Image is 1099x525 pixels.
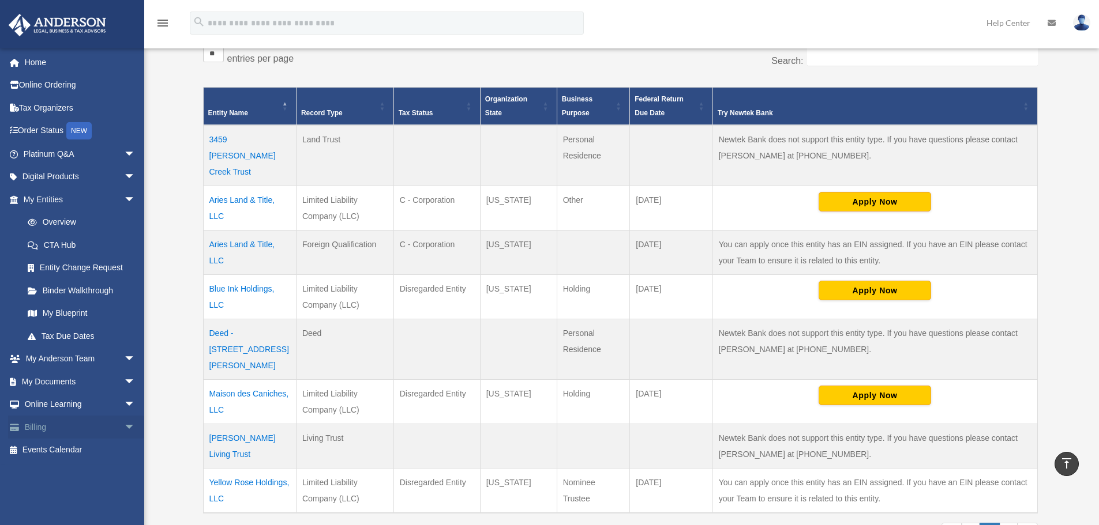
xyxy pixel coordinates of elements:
[296,380,393,424] td: Limited Liability Company (LLC)
[203,88,296,126] th: Entity Name: Activate to invert sorting
[16,279,147,302] a: Binder Walkthrough
[712,319,1037,380] td: Newtek Bank does not support this entity type. If you have questions please contact [PERSON_NAME]...
[124,188,147,211] span: arrow_drop_down
[203,424,296,469] td: [PERSON_NAME] Living Trust
[208,109,248,117] span: Entity Name
[1073,14,1090,31] img: User Pic
[203,231,296,275] td: Aries Land & Title, LLC
[630,186,712,231] td: [DATE]
[630,469,712,513] td: [DATE]
[8,165,153,188] a: Digital Productsarrow_drop_down
[712,88,1037,126] th: Try Newtek Bank : Activate to sort
[296,275,393,319] td: Limited Liability Company (LLC)
[485,95,527,117] span: Organization State
[718,106,1020,120] div: Try Newtek Bank
[630,231,712,275] td: [DATE]
[393,88,480,126] th: Tax Status: Activate to sort
[630,88,712,126] th: Federal Return Due Date: Activate to sort
[227,54,294,63] label: entries per page
[8,439,153,462] a: Events Calendar
[480,275,557,319] td: [US_STATE]
[203,319,296,380] td: Deed - [STREET_ADDRESS][PERSON_NAME]
[712,125,1037,186] td: Newtek Bank does not support this entity type. If you have questions please contact [PERSON_NAME]...
[393,380,480,424] td: Disregarded Entity
[16,302,147,325] a: My Blueprint
[557,88,630,126] th: Business Purpose: Activate to sort
[712,424,1037,469] td: Newtek Bank does not support this entity type. If you have questions please contact [PERSON_NAME]...
[393,275,480,319] td: Disregarded Entity
[712,469,1037,513] td: You can apply once this entity has an EIN assigned. If you have an EIN please contact your Team t...
[301,109,343,117] span: Record Type
[771,56,803,66] label: Search:
[203,125,296,186] td: 3459 [PERSON_NAME] Creek Trust
[296,469,393,513] td: Limited Liability Company (LLC)
[8,74,153,97] a: Online Ordering
[296,424,393,469] td: Living Trust
[1060,456,1074,470] i: vertical_align_top
[296,186,393,231] td: Limited Liability Company (LLC)
[562,95,592,117] span: Business Purpose
[203,186,296,231] td: Aries Land & Title, LLC
[8,393,153,416] a: Online Learningarrow_drop_down
[557,319,630,380] td: Personal Residence
[557,469,630,513] td: Nominee Trustee
[480,231,557,275] td: [US_STATE]
[557,186,630,231] td: Other
[8,96,153,119] a: Tax Organizers
[480,380,557,424] td: [US_STATE]
[480,186,557,231] td: [US_STATE]
[480,88,557,126] th: Organization State: Activate to sort
[393,186,480,231] td: C - Corporation
[203,380,296,424] td: Maison des Caniches, LLC
[16,233,147,256] a: CTA Hub
[296,125,393,186] td: Land Trust
[630,380,712,424] td: [DATE]
[296,231,393,275] td: Foreign Qualification
[124,165,147,189] span: arrow_drop_down
[712,231,1037,275] td: You can apply once this entity has an EIN assigned. If you have an EIN please contact your Team t...
[393,231,480,275] td: C - Corporation
[393,469,480,513] td: Disregarded Entity
[193,16,205,28] i: search
[16,211,141,234] a: Overview
[8,119,153,143] a: Order StatusNEW
[124,142,147,166] span: arrow_drop_down
[124,416,147,439] span: arrow_drop_down
[630,275,712,319] td: [DATE]
[156,20,170,30] a: menu
[557,125,630,186] td: Personal Residence
[203,275,296,319] td: Blue Ink Holdings, LLC
[480,469,557,513] td: [US_STATE]
[16,256,147,280] a: Entity Change Request
[8,416,153,439] a: Billingarrow_drop_down
[124,370,147,394] span: arrow_drop_down
[8,142,153,165] a: Platinum Q&Aarrow_drop_down
[819,386,931,405] button: Apply Now
[203,469,296,513] td: Yellow Rose Holdings, LLC
[635,95,684,117] span: Federal Return Due Date
[8,370,153,393] a: My Documentsarrow_drop_down
[557,380,630,424] td: Holding
[8,188,147,211] a: My Entitiesarrow_drop_down
[296,88,393,126] th: Record Type: Activate to sort
[819,281,931,300] button: Apply Now
[1055,452,1079,476] a: vertical_align_top
[8,348,153,371] a: My Anderson Teamarrow_drop_down
[296,319,393,380] td: Deed
[66,122,92,139] div: NEW
[5,14,110,36] img: Anderson Advisors Platinum Portal
[156,16,170,30] i: menu
[124,393,147,417] span: arrow_drop_down
[557,275,630,319] td: Holding
[399,109,433,117] span: Tax Status
[8,51,153,74] a: Home
[819,192,931,211] button: Apply Now
[124,348,147,371] span: arrow_drop_down
[16,324,147,348] a: Tax Due Dates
